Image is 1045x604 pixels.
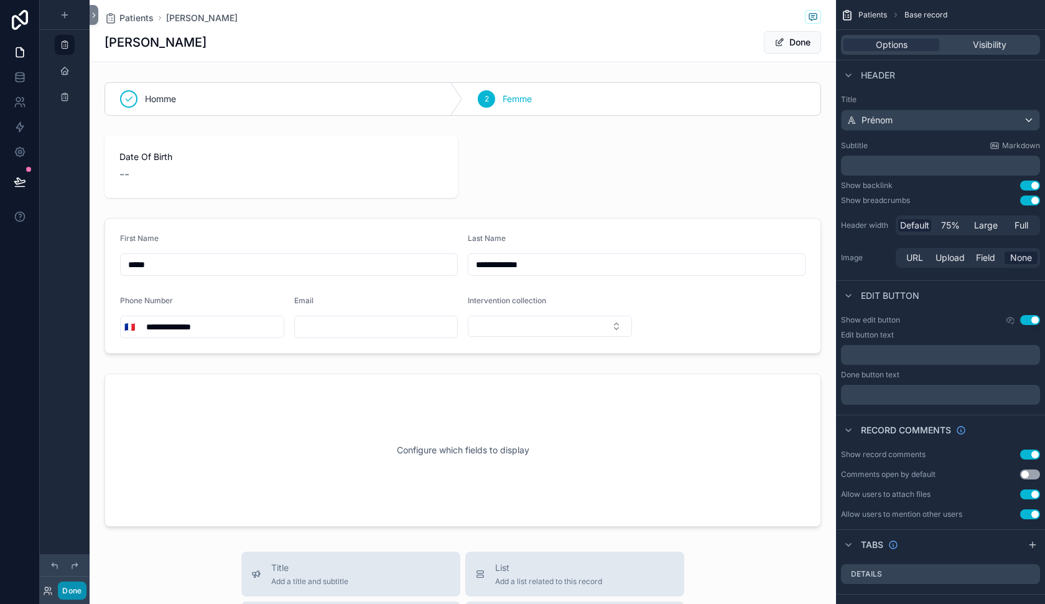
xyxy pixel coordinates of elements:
[495,562,602,574] span: List
[841,315,900,325] label: Show edit button
[1015,219,1028,232] span: Full
[841,509,962,519] div: Allow users to mention other users
[841,450,926,460] div: Show record comments
[1002,141,1040,151] span: Markdown
[862,114,893,126] span: Prénom
[906,252,923,264] span: URL
[900,219,929,232] span: Default
[58,582,86,600] button: Done
[851,569,882,579] label: Details
[990,141,1040,151] a: Markdown
[841,345,1040,365] div: scrollable content
[841,470,936,479] div: Comments open by default
[841,110,1040,131] button: Prénom
[861,424,951,436] span: Record comments
[841,220,891,230] label: Header width
[495,577,602,587] span: Add a list related to this record
[241,552,460,597] button: TitleAdd a title and subtitle
[1010,252,1032,264] span: None
[976,252,995,264] span: Field
[271,562,348,574] span: Title
[271,577,348,587] span: Add a title and subtitle
[861,539,883,551] span: Tabs
[841,253,891,263] label: Image
[841,370,899,380] label: Done button text
[973,39,1006,51] span: Visibility
[166,12,238,24] a: [PERSON_NAME]
[904,10,947,20] span: Base record
[876,39,908,51] span: Options
[764,31,821,54] button: Done
[104,34,207,51] h1: [PERSON_NAME]
[841,95,1040,105] label: Title
[936,252,965,264] span: Upload
[841,181,893,191] div: Show backlink
[974,219,998,232] span: Large
[861,290,919,302] span: Edit button
[841,489,931,499] div: Allow users to attach files
[119,12,154,24] span: Patients
[941,219,960,232] span: 75%
[841,196,910,205] div: Show breadcrumbs
[841,156,1040,176] div: scrollable content
[465,552,684,597] button: ListAdd a list related to this record
[841,141,868,151] label: Subtitle
[861,69,895,82] span: Header
[841,330,894,340] label: Edit button text
[841,385,1040,405] div: scrollable content
[104,12,154,24] a: Patients
[858,10,887,20] span: Patients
